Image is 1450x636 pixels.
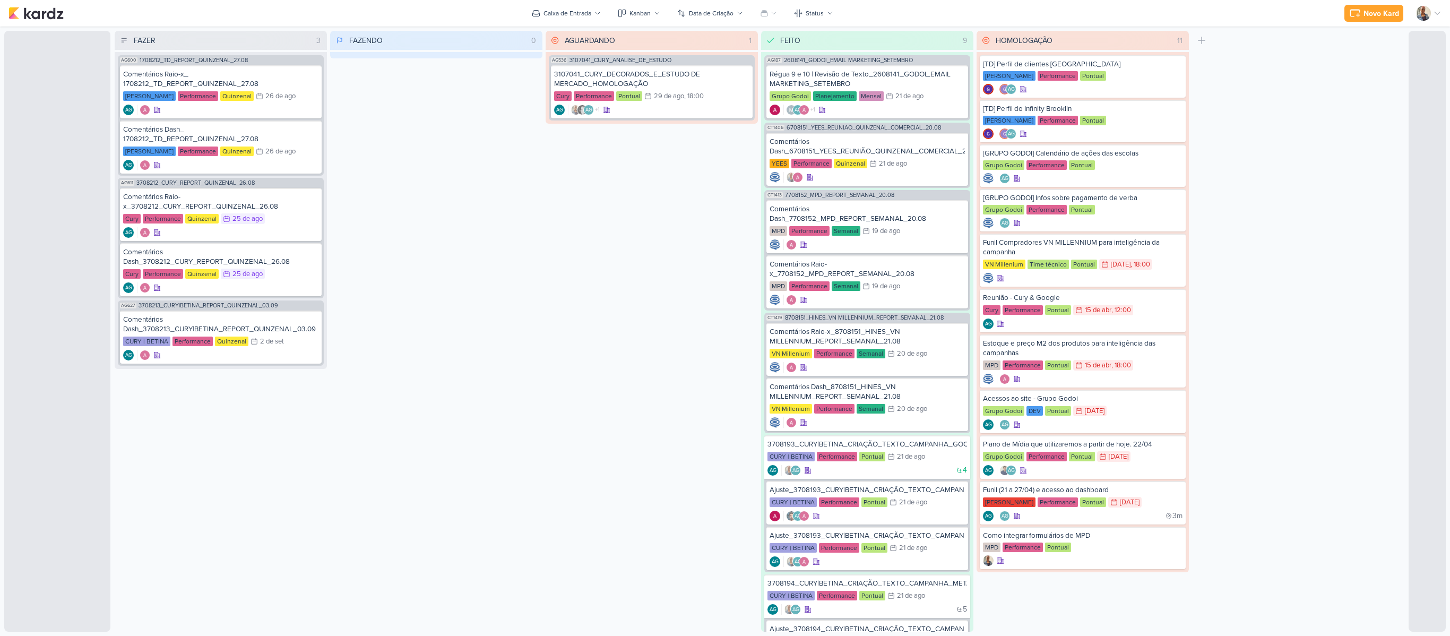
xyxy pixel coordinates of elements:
[983,374,994,384] div: Criador(a): Caroline Traven De Andrade
[832,281,860,291] div: Semanal
[813,91,857,101] div: Planejamento
[767,591,815,600] div: CURY | BETINA
[983,305,1000,315] div: Cury
[766,192,783,198] span: CT1413
[577,105,588,115] img: Renata Brandão
[983,238,1183,257] div: Funil Compradores VN MILLENNIUM para inteligência da campanha
[770,417,780,428] div: Criador(a): Caroline Traven De Andrade
[123,192,318,211] div: Comentários Raio-x_3708212_CURY_REPORT_QUINZENAL_26.08
[999,218,1010,228] div: Aline Gimenez Graciano
[137,105,150,115] div: Colaboradores: Alessandra Gomes
[895,93,923,100] div: 21 de ago
[787,125,941,131] span: 6708151_YEES_REUNIÃO_QUINZENAL_COMERCIAL_20.08
[879,160,907,167] div: 21 de ago
[172,337,213,346] div: Performance
[809,106,815,114] span: +1
[260,338,284,345] div: 2 de set
[123,70,318,89] div: Comentários Raio-x_ 1708212_TD_REPORT_QUINZENAL_27.08
[790,465,801,476] div: Aline Gimenez Graciano
[1045,543,1071,552] div: Pontual
[814,349,855,358] div: Performance
[123,350,134,360] div: Aline Gimenez Graciano
[834,159,867,168] div: Quinzenal
[983,497,1035,507] div: [PERSON_NAME]
[872,283,900,290] div: 19 de ago
[123,125,318,144] div: Comentários Dash_ 1708212_TD_REPORT_QUINZENAL_27.08
[1071,260,1097,269] div: Pontual
[983,360,1000,370] div: MPD
[123,247,318,267] div: Comentários Dash_3708212_CURY_REPORT_QUINZENAL_26.08
[123,227,134,238] div: Criador(a): Aline Gimenez Graciano
[999,84,1010,94] img: Giulia Boschi
[985,514,992,519] p: AG
[899,545,927,552] div: 21 de ago
[999,374,1010,384] img: Alessandra Gomes
[795,560,801,565] p: AG
[983,465,994,476] div: Criador(a): Aline Gimenez Graciano
[1028,260,1069,269] div: Time técnico
[817,452,857,461] div: Performance
[767,465,778,476] div: Aline Gimenez Graciano
[770,159,789,168] div: YEES
[770,91,811,101] div: Grupo Godoi
[770,239,780,250] div: Criador(a): Caroline Traven De Andrade
[799,556,809,567] img: Alessandra Gomes
[1111,261,1130,268] div: [DATE]
[983,218,994,228] div: Criador(a): Caroline Traven De Andrade
[220,91,254,101] div: Quinzenal
[859,91,884,101] div: Mensal
[766,125,784,131] span: CT1406
[983,71,1035,81] div: [PERSON_NAME]
[767,579,967,588] div: 3708194_CURY|BETINA_CRIAÇÃO_TEXTO_CAMPANHA_META
[568,105,600,115] div: Colaboradores: Iara Santos, Renata Brandão, Aline Gimenez Graciano, Alessandra Gomes
[770,70,965,89] div: Régua 9 e 10 | Revisão de Texto_2608141_GODOI_EMAIL MARKETING_SETEMBRO
[783,295,797,305] div: Colaboradores: Alessandra Gomes
[1085,408,1104,415] div: [DATE]
[1130,261,1150,268] div: , 18:00
[770,485,965,495] div: Ajuste_3708193_CURY|BETINA_CRIAÇÃO_TEXTO_CAMPANHA_GOOGLE
[999,419,1010,430] div: Aline Gimenez Graciano
[770,556,780,567] div: Criador(a): Aline Gimenez Graciano
[785,192,894,198] span: 7708152_MPD_REPORT_SEMANAL_20.08
[983,173,994,184] div: Criador(a): Caroline Traven De Andrade
[983,319,994,329] div: Aline Gimenez Graciano
[997,465,1016,476] div: Colaboradores: Levy Pessoa, Aline Gimenez Graciano
[857,349,885,358] div: Semanal
[1006,128,1016,139] div: Aline Gimenez Graciano
[786,511,797,521] img: Nelito Junior
[832,226,860,236] div: Semanal
[123,269,141,279] div: Cury
[795,514,801,519] p: AG
[1069,205,1095,214] div: Pontual
[137,282,150,293] div: Colaboradores: Alessandra Gomes
[1045,406,1071,416] div: Pontual
[983,419,994,430] div: Aline Gimenez Graciano
[983,555,994,566] div: Criador(a): Iara Santos
[1003,305,1043,315] div: Performance
[745,35,756,46] div: 1
[983,339,1183,358] div: Estoque e preço M2 dos produtos para inteligência das campanhas
[8,7,64,20] img: kardz.app
[1069,452,1095,461] div: Pontual
[766,57,782,63] span: AG187
[997,128,1016,139] div: Colaboradores: Giulia Boschi, Aline Gimenez Graciano
[569,57,671,63] span: 3107041_CURY_ANALISE_DE_ESTUDO
[140,160,150,170] img: Alessandra Gomes
[859,452,885,461] div: Pontual
[1026,205,1067,214] div: Performance
[786,172,797,183] img: Iara Santos
[137,160,150,170] div: Colaboradores: Alessandra Gomes
[817,591,857,600] div: Performance
[265,93,296,100] div: 26 de ago
[770,172,780,183] div: Criador(a): Caroline Traven De Andrade
[795,108,801,113] p: AG
[983,485,1183,495] div: Funil (21 a 27/04) e acesso ao dashboard
[140,57,248,63] span: 1708212_TD_REPORT_QUINZENAL_27.08
[120,180,134,186] span: AG611
[583,105,594,115] div: Aline Gimenez Graciano
[770,404,812,414] div: VN Millenium
[1008,132,1015,137] p: AG
[1080,71,1106,81] div: Pontual
[983,218,994,228] img: Caroline Traven De Andrade
[819,543,859,553] div: Performance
